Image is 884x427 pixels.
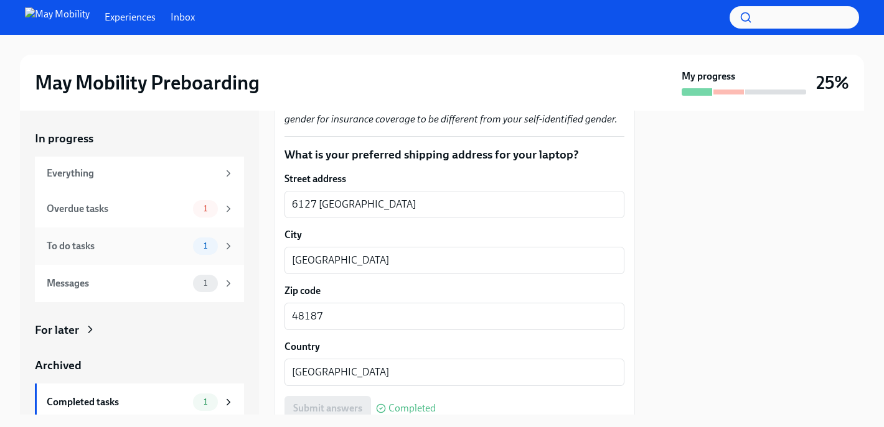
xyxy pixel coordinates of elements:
a: Archived [35,357,244,374]
label: City [284,228,624,242]
label: Zip code [284,284,624,298]
span: 1 [196,278,215,288]
a: Completed tasks1 [35,383,244,421]
a: Inbox [171,11,195,24]
label: Street address [284,172,624,186]
h3: 25% [816,71,849,94]
a: In progress [35,131,244,147]
textarea: 6127 [GEOGRAPHIC_DATA] [292,197,617,212]
textarea: [GEOGRAPHIC_DATA] [292,365,617,380]
p: What is your preferred shipping address for your laptop? [284,147,624,163]
span: 1 [196,204,215,213]
span: Completed [388,403,436,413]
a: To do tasks1 [35,227,244,265]
h2: May Mobility Preboarding [35,70,260,95]
div: Overdue tasks [47,202,188,216]
strong: My progress [682,70,735,83]
div: Everything [47,167,218,180]
a: Experiences [105,11,156,24]
a: Overdue tasks1 [35,190,244,227]
img: May Mobility [25,7,90,27]
a: Messages1 [35,265,244,302]
textarea: [GEOGRAPHIC_DATA] [292,253,617,268]
div: Messages [47,277,188,290]
a: Everything [35,157,244,190]
a: For later [35,322,244,338]
textarea: 48187 [292,309,617,324]
em: Because many life insurance and private medical insurance carriers require a binary gender indica... [284,58,618,125]
div: For later [35,322,79,338]
div: Completed tasks [47,395,188,409]
div: To do tasks [47,239,188,253]
span: 1 [196,241,215,250]
label: Country [284,340,624,354]
span: 1 [196,397,215,406]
